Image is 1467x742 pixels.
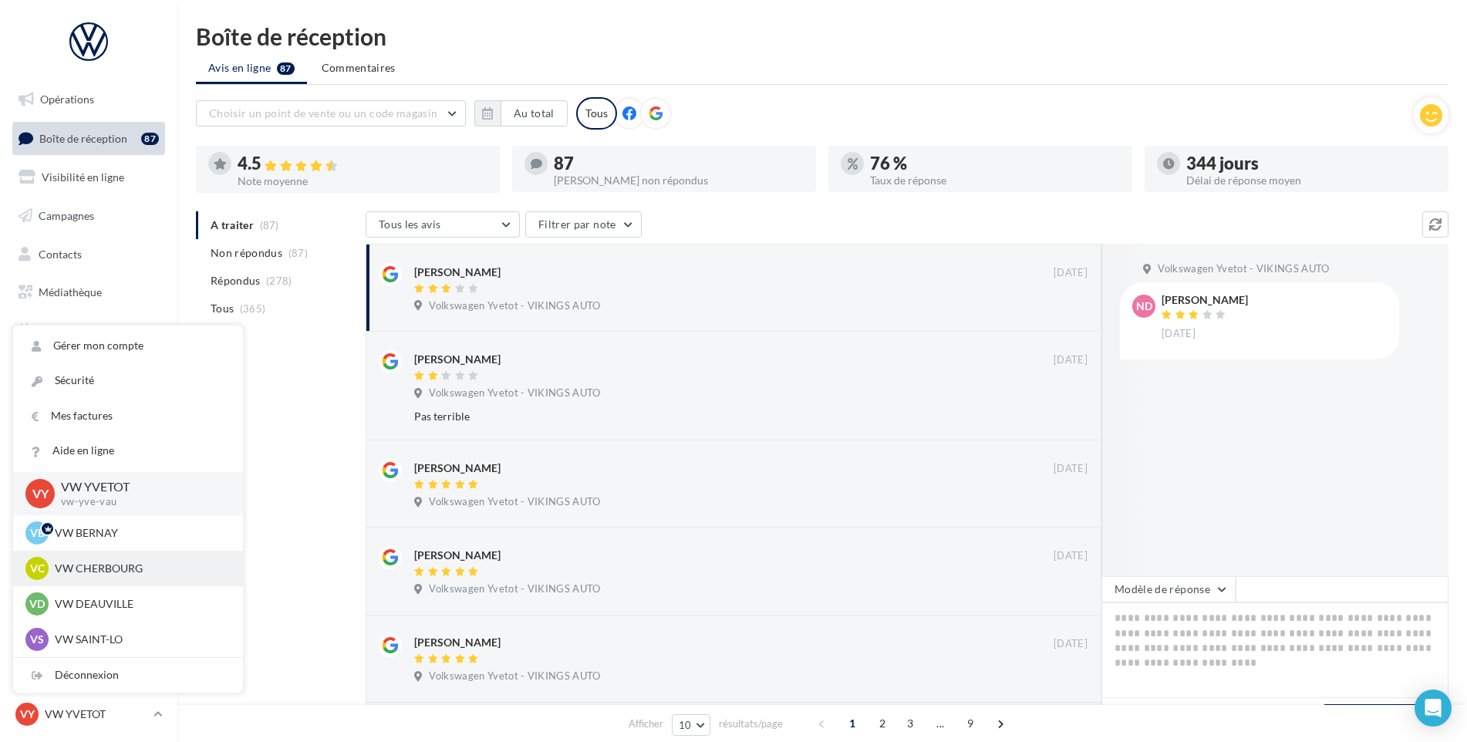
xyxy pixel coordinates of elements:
span: Tous les avis [379,218,441,231]
span: (87) [288,247,308,259]
a: Mes factures [13,399,243,433]
button: Au total [474,100,568,126]
p: VW YVETOT [45,707,147,722]
span: Médiathèque [39,285,102,298]
a: Sécurité [13,363,243,398]
a: Campagnes DataOnDemand [9,404,168,450]
span: VD [29,596,45,612]
button: Tous les avis [366,211,520,238]
div: Déconnexion [13,658,243,693]
p: VW YVETOT [61,478,218,496]
div: [PERSON_NAME] [414,352,501,367]
div: Boîte de réception [196,25,1448,48]
span: Visibilité en ligne [42,170,124,184]
div: [PERSON_NAME] [414,265,501,280]
a: Opérations [9,83,168,116]
span: VS [30,632,44,647]
div: [PERSON_NAME] [414,635,501,650]
button: Choisir un point de vente ou un code magasin [196,100,466,126]
div: [PERSON_NAME] non répondus [554,175,804,186]
span: VC [30,561,45,576]
a: Calendrier [9,315,168,347]
div: [PERSON_NAME] [414,460,501,476]
span: (365) [240,302,266,315]
span: résultats/page [719,717,783,731]
span: Calendrier [39,324,90,337]
span: 9 [958,711,983,736]
p: vw-yve-vau [61,495,218,509]
a: Visibilité en ligne [9,161,168,194]
span: VB [30,525,45,541]
button: Modèle de réponse [1101,576,1236,602]
span: ... [928,711,953,736]
span: VY [20,707,35,722]
span: [DATE] [1054,462,1088,476]
div: [PERSON_NAME] [1162,295,1248,305]
a: Campagnes [9,200,168,232]
a: Contacts [9,238,168,271]
div: [PERSON_NAME] [414,548,501,563]
span: Volkswagen Yvetot - VIKINGS AUTO [429,582,600,596]
span: Volkswagen Yvetot - VIKINGS AUTO [429,299,600,313]
p: VW DEAUVILLE [55,596,224,612]
span: [DATE] [1162,327,1196,341]
button: Au total [501,100,568,126]
a: VY VW YVETOT [12,700,165,729]
span: [DATE] [1054,549,1088,563]
span: [DATE] [1054,637,1088,651]
span: Contacts [39,247,82,260]
div: 344 jours [1186,155,1436,172]
span: [DATE] [1054,266,1088,280]
span: Commentaires [322,60,396,76]
span: VY [32,484,49,502]
span: 2 [870,711,895,736]
span: 3 [898,711,922,736]
p: VW CHERBOURG [55,561,224,576]
div: 76 % [870,155,1120,172]
div: 4.5 [238,155,487,173]
div: 87 [554,155,804,172]
a: Gérer mon compte [13,329,243,363]
div: 87 [141,133,159,145]
span: Répondus [211,273,261,288]
p: VW SAINT-LO [55,632,224,647]
span: Boîte de réception [39,131,127,144]
span: Volkswagen Yvetot - VIKINGS AUTO [429,495,600,509]
span: Non répondus [211,245,282,261]
a: Aide en ligne [13,433,243,468]
span: ND [1136,298,1152,314]
div: Open Intercom Messenger [1415,690,1452,727]
a: Boîte de réception87 [9,122,168,155]
span: Opérations [40,93,94,106]
span: Tous [211,301,234,316]
div: Note moyenne [238,176,487,187]
span: Volkswagen Yvetot - VIKINGS AUTO [429,386,600,400]
span: (278) [266,275,292,287]
div: Taux de réponse [870,175,1120,186]
span: 10 [679,719,692,731]
span: Volkswagen Yvetot - VIKINGS AUTO [429,669,600,683]
span: [DATE] [1054,353,1088,367]
div: Tous [576,97,617,130]
button: Filtrer par note [525,211,642,238]
span: Volkswagen Yvetot - VIKINGS AUTO [1158,262,1329,276]
div: Pas terrible [414,409,987,424]
div: Délai de réponse moyen [1186,175,1436,186]
span: 1 [840,711,865,736]
p: VW BERNAY [55,525,224,541]
button: 10 [672,714,711,736]
a: Médiathèque [9,276,168,309]
span: Campagnes [39,209,94,222]
span: Choisir un point de vente ou un code magasin [209,106,437,120]
span: Afficher [629,717,663,731]
a: PLV et print personnalisable [9,353,168,399]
